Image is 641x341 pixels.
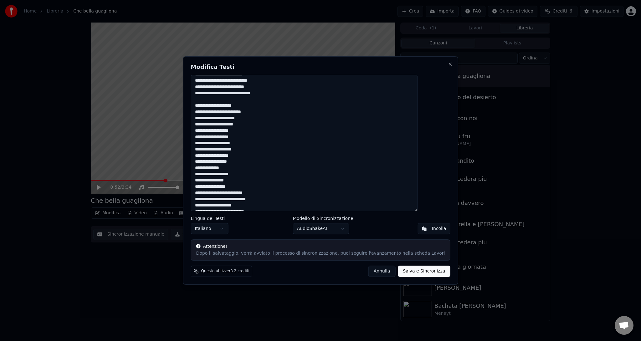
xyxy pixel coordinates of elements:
button: Annulla [368,266,396,277]
button: Salva e Sincronizza [398,266,450,277]
div: Incolla [432,226,446,232]
span: Questo utilizzerà 2 crediti [201,269,249,274]
h2: Modifica Testi [191,64,450,70]
label: Lingua dei Testi [191,216,228,221]
div: Dopo il salvataggio, verrà avviato il processo di sincronizzazione, puoi seguire l'avanzamento ne... [196,250,445,257]
button: Incolla [418,223,450,234]
label: Modello di Sincronizzazione [293,216,353,221]
div: Attenzione! [196,243,445,250]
